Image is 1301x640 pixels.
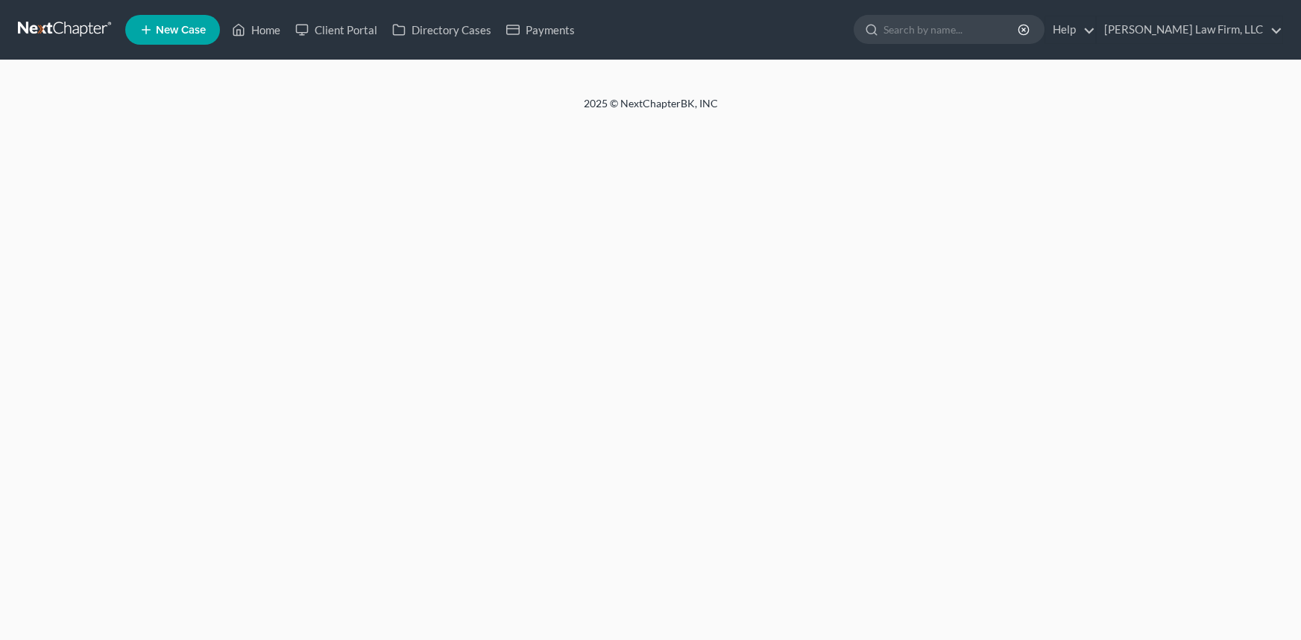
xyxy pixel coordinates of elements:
a: Client Portal [288,16,385,43]
div: 2025 © NextChapterBK, INC [226,96,1076,123]
span: New Case [156,25,206,36]
a: Home [224,16,288,43]
a: Directory Cases [385,16,499,43]
a: Payments [499,16,582,43]
input: Search by name... [883,16,1020,43]
a: [PERSON_NAME] Law Firm, LLC [1097,16,1282,43]
a: Help [1045,16,1095,43]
